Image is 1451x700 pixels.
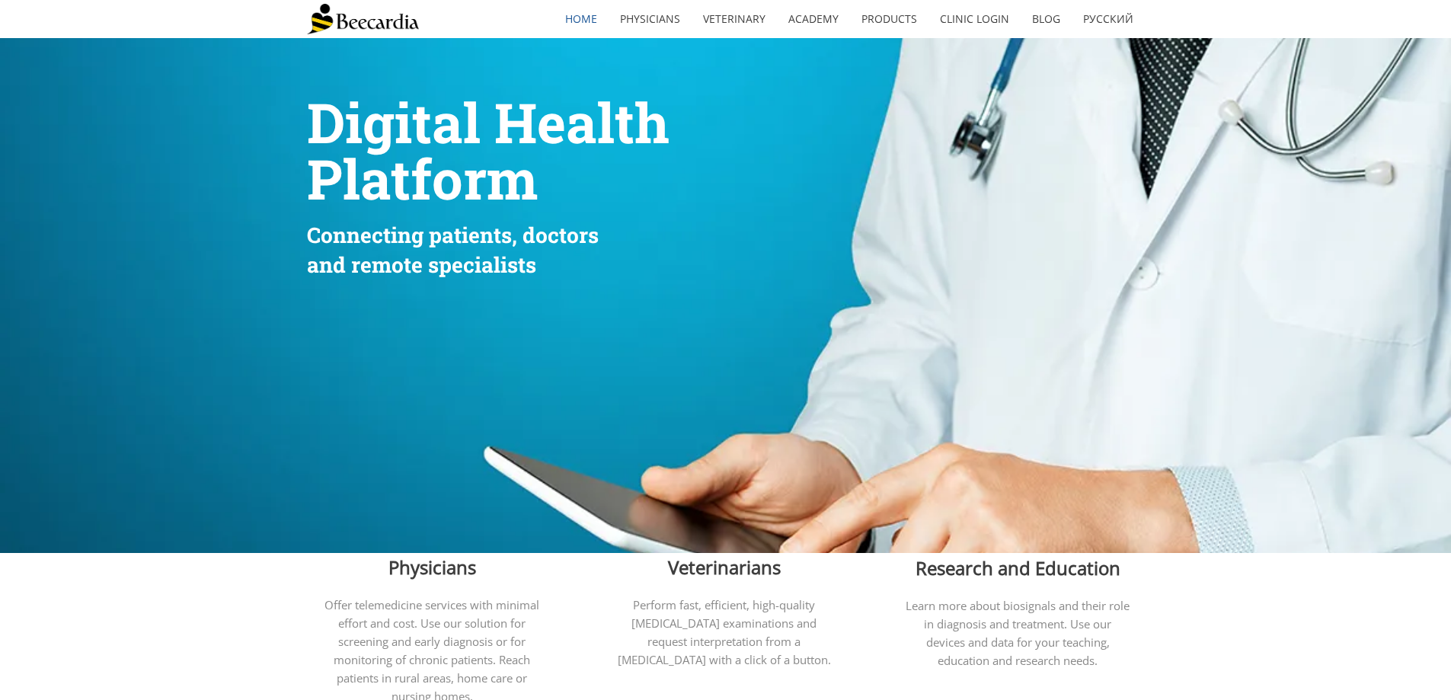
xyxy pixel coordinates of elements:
span: Research and Education [916,555,1120,580]
img: Beecardia [307,4,419,34]
a: Physicians [609,2,692,37]
a: Blog [1021,2,1072,37]
a: Clinic Login [928,2,1021,37]
span: Digital Health [307,86,670,158]
span: Learn more about biosignals and their role in diagnosis and treatment. Use our devices and data f... [906,598,1130,668]
span: Physicians [388,555,476,580]
span: Platform [307,142,538,215]
a: Academy [777,2,850,37]
span: Perform fast, efficient, high-quality [MEDICAL_DATA] examinations and request interpretation from... [618,597,831,667]
span: Veterinarians [668,555,781,580]
span: Connecting patients, doctors [307,221,599,249]
a: Products [850,2,928,37]
a: home [554,2,609,37]
a: Veterinary [692,2,777,37]
a: Русский [1072,2,1145,37]
span: and remote specialists [307,251,536,279]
